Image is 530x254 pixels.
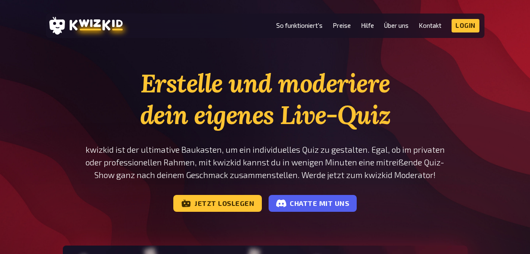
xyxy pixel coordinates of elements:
[419,22,441,29] a: Kontakt
[269,195,357,212] a: Chatte mit uns
[333,22,351,29] a: Preise
[361,22,374,29] a: Hilfe
[452,19,479,32] a: Login
[276,22,323,29] a: So funktioniert's
[173,195,262,212] a: Jetzt loslegen
[63,143,468,181] p: kwizkid ist der ultimative Baukasten, um ein individuelles Quiz zu gestalten. Egal, ob im private...
[63,68,468,131] h1: Erstelle und moderiere dein eigenes Live-Quiz
[384,22,409,29] a: Über uns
